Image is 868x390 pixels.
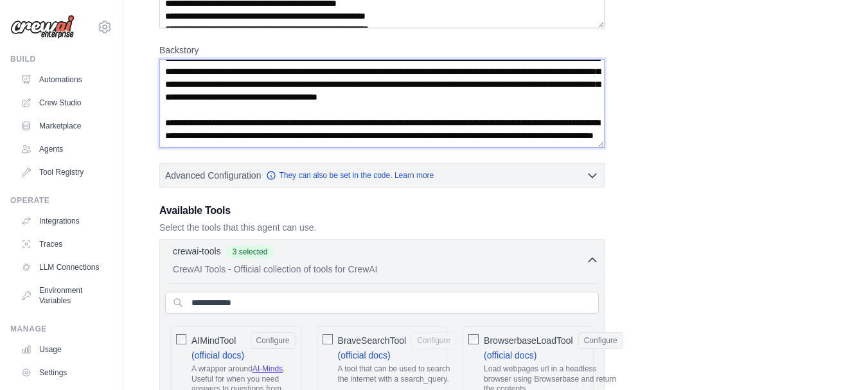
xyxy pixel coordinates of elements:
[338,364,457,384] p: A tool that can be used to search the internet with a search_query.
[338,350,391,360] a: (official docs)
[10,324,112,334] div: Manage
[173,245,221,258] p: crewai-tools
[15,362,112,383] a: Settings
[15,116,112,136] a: Marketplace
[226,245,274,258] span: 3 selected
[159,44,605,57] label: Backstory
[251,332,296,349] button: AIMindTool (official docs) A wrapper aroundAI-Minds. Useful for when you need answers to question...
[484,350,536,360] a: (official docs)
[173,263,586,276] p: CrewAI Tools - Official collection of tools for CrewAI
[191,350,244,360] a: (official docs)
[165,245,599,276] button: crewai-tools 3 selected CrewAI Tools - Official collection of tools for CrewAI
[10,15,75,39] img: Logo
[160,164,604,187] button: Advanced Configuration They can also be set in the code. Learn more
[252,364,283,373] a: AI-Minds
[15,162,112,182] a: Tool Registry
[15,93,112,113] a: Crew Studio
[159,221,605,234] p: Select the tools that this agent can use.
[191,334,236,347] span: AIMindTool
[165,169,261,182] span: Advanced Configuration
[10,195,112,206] div: Operate
[15,139,112,159] a: Agents
[15,69,112,90] a: Automations
[159,203,605,218] h3: Available Tools
[338,334,407,347] span: BraveSearchTool
[578,332,623,349] button: BrowserbaseLoadTool (official docs) Load webpages url in a headless browser using Browserbase and...
[15,234,112,254] a: Traces
[15,257,112,278] a: LLM Connections
[484,334,573,347] span: BrowserbaseLoadTool
[15,280,112,311] a: Environment Variables
[15,211,112,231] a: Integrations
[266,170,434,181] a: They can also be set in the code. Learn more
[411,332,456,349] button: BraveSearchTool (official docs) A tool that can be used to search the internet with a search_query.
[15,339,112,360] a: Usage
[10,54,112,64] div: Build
